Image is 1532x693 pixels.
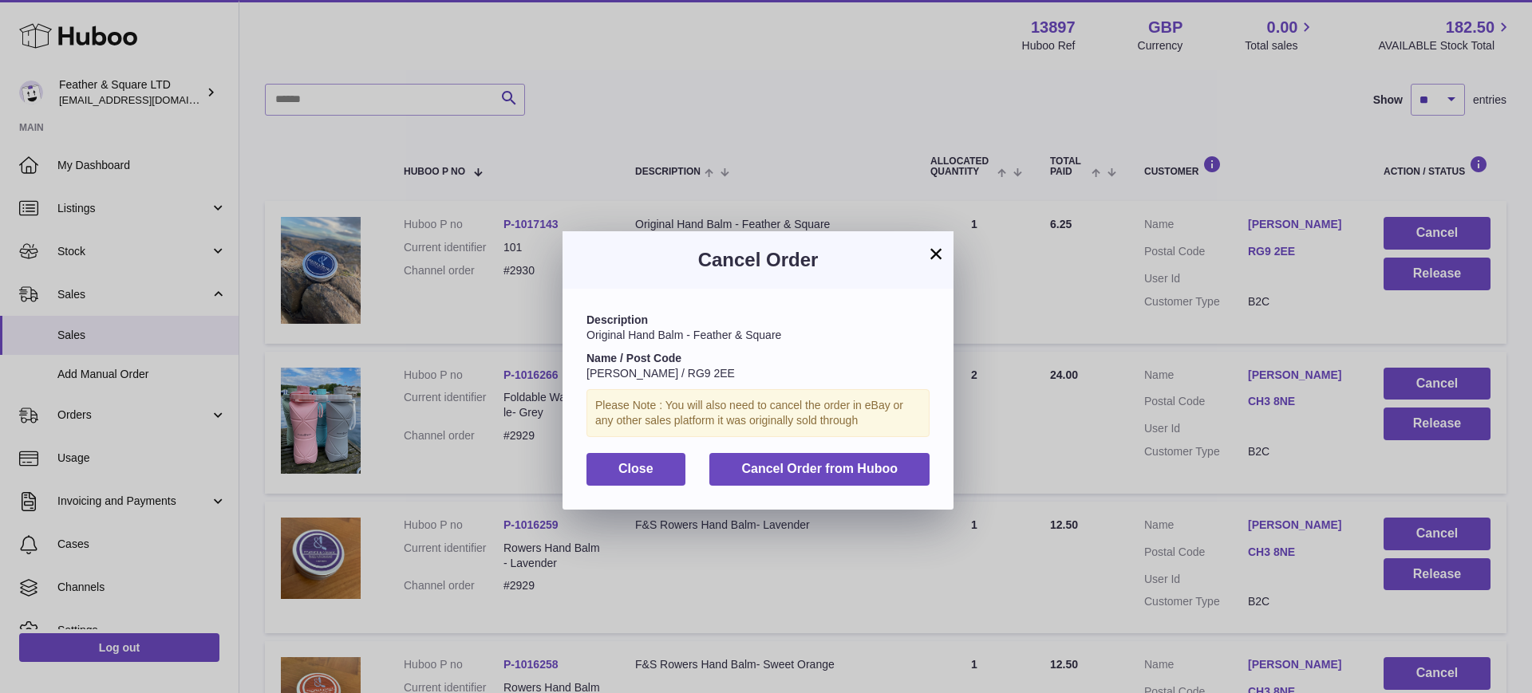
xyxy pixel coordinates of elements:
[709,453,930,486] button: Cancel Order from Huboo
[618,462,653,475] span: Close
[586,247,930,273] h3: Cancel Order
[586,313,648,326] strong: Description
[586,453,685,486] button: Close
[586,329,781,341] span: Original Hand Balm - Feather & Square
[586,352,681,364] strong: Name / Post Code
[586,367,735,380] span: [PERSON_NAME] / RG9 2EE
[926,244,946,263] button: ×
[741,462,898,475] span: Cancel Order from Huboo
[586,389,930,437] div: Please Note : You will also need to cancel the order in eBay or any other sales platform it was o...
